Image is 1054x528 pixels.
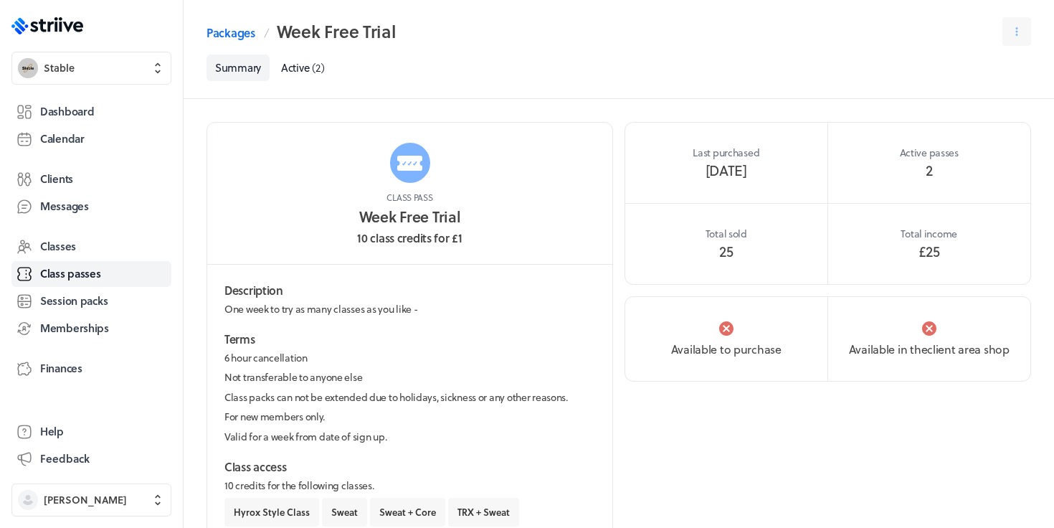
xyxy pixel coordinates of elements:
[11,446,171,472] button: Feedback
[234,506,310,519] span: Hyrox Style Class
[322,498,367,527] button: Sweat
[11,419,171,445] a: Help
[706,226,747,241] span: Total sold
[1012,486,1047,521] iframe: gist-messenger-bubble-iframe
[840,341,1020,358] p: Available in the client area shop
[448,498,519,527] button: TRX + Sweat
[40,293,108,308] span: Session packs
[224,302,595,316] p: One week to try as many classes as you like -
[224,498,319,527] button: Hyrox Style Class
[379,506,436,519] span: Sweat + Core
[900,145,959,160] span: Active passes
[11,316,171,341] a: Memberships
[272,55,333,81] a: Active(2)
[44,61,75,75] span: Stable
[40,239,76,254] span: Classes
[11,288,171,314] a: Session packs
[206,55,1031,81] nav: Tabs
[648,241,804,261] span: 25
[40,361,82,376] span: Finances
[11,126,171,152] a: Calendar
[11,166,171,192] a: Clients
[693,145,759,160] span: Last purchased
[224,370,595,385] p: Not transferable to anyone else
[901,226,957,241] span: Total income
[11,99,171,125] a: Dashboard
[206,17,397,46] nav: Breadcrumb
[370,498,445,527] button: Sweat + Core
[40,131,85,146] span: Calendar
[18,58,38,78] img: Stable
[331,506,358,519] span: Sweat
[11,52,171,85] button: StableStable
[206,55,270,81] a: Summary
[40,266,101,281] span: Class passes
[224,331,255,347] strong: Terms
[40,451,90,466] span: Feedback
[224,410,595,424] p: For new members only.
[40,321,109,336] span: Memberships
[281,60,309,75] span: Active
[206,24,255,42] a: Packages
[851,160,1008,180] span: 2
[44,493,127,507] span: [PERSON_NAME]
[224,430,595,444] p: Valid for a week from date of sign up.
[224,478,595,493] p: 10 credits for the following classes.
[457,506,510,519] span: TRX + Sweat
[11,234,171,260] a: Classes
[359,206,461,227] h1: Week Free Trial
[11,194,171,220] a: Messages
[11,484,171,517] button: [PERSON_NAME]
[40,171,73,187] span: Clients
[277,17,397,46] h2: Week Free Trial
[386,192,432,203] p: Class pass
[40,199,89,214] span: Messages
[11,356,171,382] a: Finances
[851,241,1008,261] span: £25
[224,351,595,365] p: 6 hour cancellation
[40,104,94,119] span: Dashboard
[648,160,804,180] span: [DATE]
[357,230,462,247] h3: 10 class credits for £1
[224,458,595,476] p: Class access
[11,261,171,287] a: Class passes
[625,341,827,358] p: Available to purchase
[40,424,64,439] span: Help
[312,60,324,75] span: ( 2 )
[224,282,283,298] strong: Description
[224,390,595,405] p: Class packs can not be extended due to holidays, sickness or any other reasons.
